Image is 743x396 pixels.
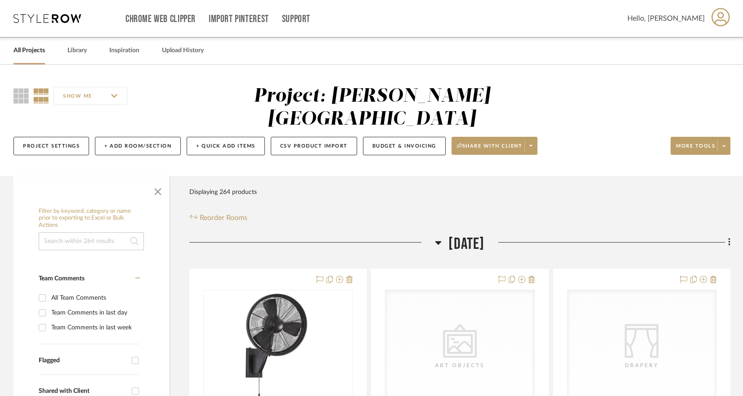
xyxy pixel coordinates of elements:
div: Drapery [597,361,687,370]
button: + Add Room/Section [95,137,181,155]
button: CSV Product Import [271,137,357,155]
div: Shared with Client [39,387,127,395]
div: Team Comments in last day [51,306,138,320]
button: Budget & Invoicing [363,137,446,155]
div: Displaying 264 products [189,183,257,201]
a: Upload History [162,45,204,57]
span: Share with client [457,143,523,156]
a: Support [282,15,310,23]
button: + Quick Add Items [187,137,265,155]
a: Inspiration [109,45,139,57]
span: More tools [676,143,715,156]
button: Close [149,181,167,199]
a: All Projects [13,45,45,57]
a: Import Pinterest [209,15,269,23]
div: Flagged [39,357,127,364]
button: Project Settings [13,137,89,155]
a: Chrome Web Clipper [125,15,196,23]
div: Art Objects [415,361,505,370]
span: Hello, [PERSON_NAME] [627,13,705,24]
span: Team Comments [39,275,85,282]
button: More tools [671,137,730,155]
h6: Filter by keyword, category or name prior to exporting to Excel or Bulk Actions [39,208,144,229]
span: [DATE] [448,234,484,254]
button: Share with client [452,137,538,155]
input: Search within 264 results [39,232,144,250]
a: Library [67,45,87,57]
div: All Team Comments [51,291,138,305]
div: Project: [PERSON_NAME][GEOGRAPHIC_DATA] [254,87,490,129]
div: Team Comments in last week [51,320,138,335]
span: Reorder Rooms [200,212,247,223]
button: Reorder Rooms [189,212,247,223]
